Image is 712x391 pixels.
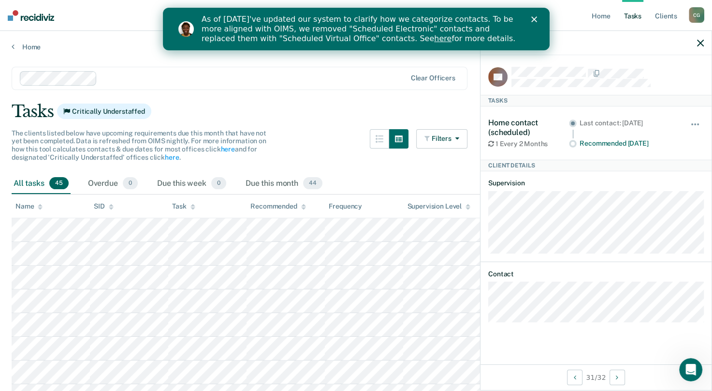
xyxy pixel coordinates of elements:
[689,7,704,23] div: C G
[244,173,324,195] div: Due this month
[155,173,228,195] div: Due this week
[15,202,43,211] div: Name
[407,202,470,211] div: Supervision Level
[12,102,700,121] div: Tasks
[567,370,582,385] button: Previous Client
[123,177,138,190] span: 0
[580,119,677,127] div: Last contact: [DATE]
[250,202,305,211] div: Recommended
[49,177,69,190] span: 45
[416,129,467,149] button: Filters
[12,129,266,161] span: The clients listed below have upcoming requirements due this month that have not yet been complet...
[271,26,289,35] a: here
[303,177,322,190] span: 44
[480,364,712,390] div: 31 / 32
[488,270,704,278] dt: Contact
[163,8,550,50] iframe: Intercom live chat banner
[679,358,702,381] iframe: Intercom live chat
[329,202,362,211] div: Frequency
[165,153,179,161] a: here
[488,179,704,187] dt: Supervision
[57,104,151,119] span: Critically Understaffed
[368,9,378,15] div: Close
[480,160,712,171] div: Client Details
[172,202,195,211] div: Task
[220,145,234,153] a: here
[580,139,677,148] div: Recommended [DATE]
[411,74,455,82] div: Clear officers
[480,95,712,106] div: Tasks
[8,10,54,21] img: Recidiviz
[211,177,226,190] span: 0
[86,173,140,195] div: Overdue
[12,43,700,51] a: Home
[610,370,625,385] button: Next Client
[488,140,569,148] div: 1 Every 2 Months
[94,202,114,211] div: SID
[488,118,569,136] div: Home contact (scheduled)
[12,173,71,195] div: All tasks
